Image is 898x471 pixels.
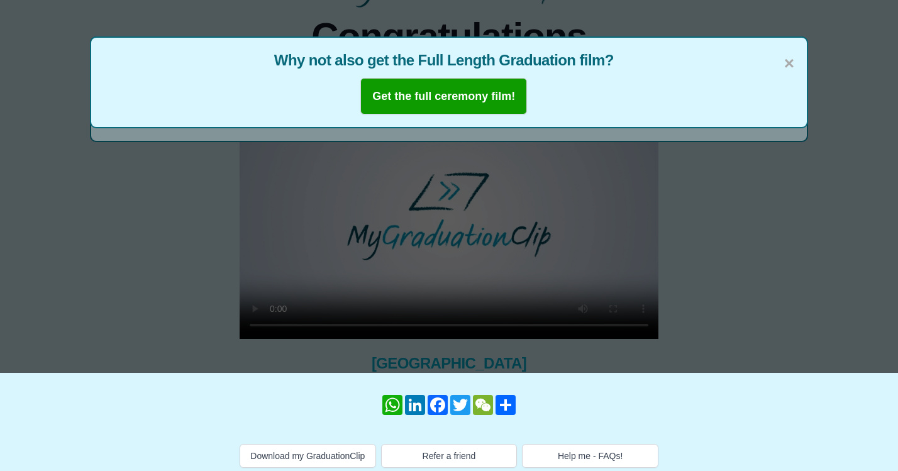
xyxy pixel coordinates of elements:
a: Share [494,395,517,415]
a: LinkedIn [404,395,426,415]
a: Twitter [449,395,472,415]
a: WhatsApp [381,395,404,415]
button: Refer a friend [381,444,518,468]
b: Get the full ceremony film! [372,90,515,103]
button: Help me - FAQs! [522,444,658,468]
button: Download my GraduationClip [240,444,376,468]
a: Facebook [426,395,449,415]
span: Why not also get the Full Length Graduation film? [104,50,794,70]
button: Get the full ceremony film! [360,78,527,114]
span: × [784,50,794,77]
a: WeChat [472,395,494,415]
